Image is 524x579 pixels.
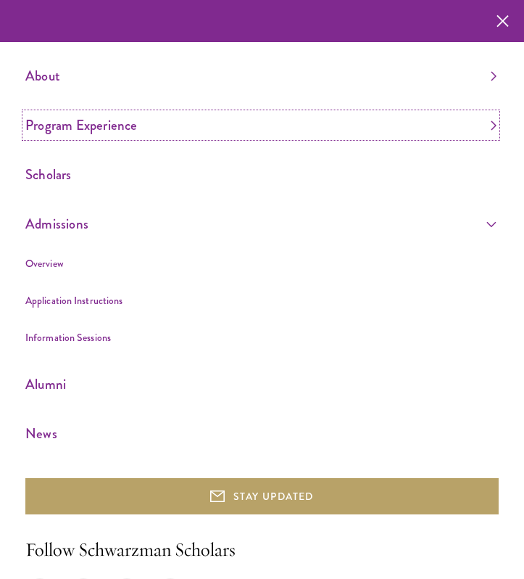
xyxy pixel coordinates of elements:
[25,293,122,308] a: Application Instructions
[25,478,499,514] button: STAY UPDATED
[25,64,496,88] a: About
[25,212,496,236] a: Admissions
[25,372,496,396] a: Alumni
[25,536,499,564] h2: Follow Schwarzman Scholars
[25,113,496,137] a: Program Experience
[25,422,496,445] a: News
[25,256,64,271] a: Overview
[25,163,496,186] a: Scholars
[25,330,111,345] a: Information Sessions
